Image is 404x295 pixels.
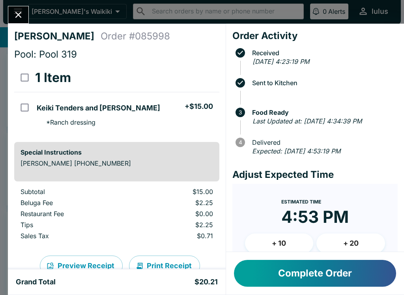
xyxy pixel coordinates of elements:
[37,103,160,113] h5: Keiki Tenders and [PERSON_NAME]
[14,49,77,60] span: Pool: Pool 319
[14,63,219,136] table: orders table
[14,30,101,42] h4: [PERSON_NAME]
[101,30,170,42] h4: Order # 085998
[252,147,340,155] em: Expected: [DATE] 4:53:19 PM
[129,256,200,276] button: Print Receipt
[137,210,213,218] p: $0.00
[281,199,321,205] span: Estimated Time
[248,139,398,146] span: Delivered
[8,6,28,23] button: Close
[21,210,125,218] p: Restaurant Fee
[35,70,71,86] h3: 1 Item
[14,188,219,243] table: orders table
[252,117,362,125] em: Last Updated at: [DATE] 4:34:39 PM
[248,49,398,56] span: Received
[245,233,314,253] button: + 10
[40,118,95,126] p: * Ranch dressing
[16,277,56,287] h5: Grand Total
[137,221,213,229] p: $2.25
[137,232,213,240] p: $0.71
[281,207,349,227] time: 4:53 PM
[252,58,309,65] em: [DATE] 4:23:19 PM
[21,221,125,229] p: Tips
[137,199,213,207] p: $2.25
[234,260,396,287] button: Complete Order
[21,188,125,196] p: Subtotal
[40,256,123,276] button: Preview Receipt
[185,102,213,111] h5: + $15.00
[248,79,398,86] span: Sent to Kitchen
[137,188,213,196] p: $15.00
[232,169,398,181] h4: Adjust Expected Time
[195,277,218,287] h5: $20.21
[21,159,213,167] p: [PERSON_NAME] [PHONE_NUMBER]
[248,109,398,116] span: Food Ready
[21,232,125,240] p: Sales Tax
[239,109,242,116] text: 3
[21,199,125,207] p: Beluga Fee
[238,139,242,146] text: 4
[21,148,213,156] h6: Special Instructions
[316,233,385,253] button: + 20
[232,30,398,42] h4: Order Activity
